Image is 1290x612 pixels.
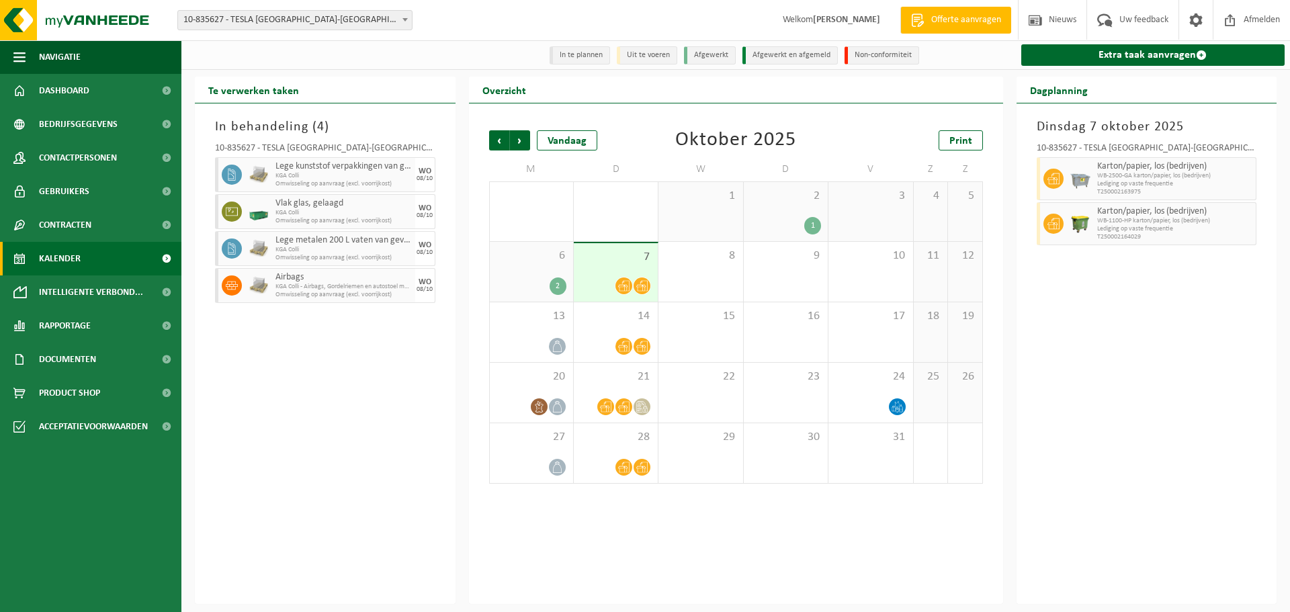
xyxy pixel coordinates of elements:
[914,157,948,181] td: Z
[497,309,566,324] span: 13
[949,136,972,146] span: Print
[215,144,435,157] div: 10-835627 - TESLA [GEOGRAPHIC_DATA]-[GEOGRAPHIC_DATA] - [GEOGRAPHIC_DATA]
[920,249,941,263] span: 11
[955,249,975,263] span: 12
[835,369,906,384] span: 24
[249,165,269,185] img: LP-PA-00000-WDN-11
[215,117,435,137] h3: In behandeling ( )
[1097,172,1253,180] span: WB-2500-GA karton/papier, los (bedrijven)
[419,167,431,175] div: WO
[419,204,431,212] div: WO
[813,15,880,25] strong: [PERSON_NAME]
[665,309,736,324] span: 15
[750,249,821,263] span: 9
[417,175,433,182] div: 08/10
[580,369,651,384] span: 21
[1070,169,1090,189] img: WB-2500-GAL-GY-01
[1097,206,1253,217] span: Karton/papier, los (bedrijven)
[1017,77,1101,103] h2: Dagplanning
[1097,233,1253,241] span: T250002164029
[275,272,412,283] span: Airbags
[744,157,828,181] td: D
[665,189,736,204] span: 1
[900,7,1011,34] a: Offerte aanvragen
[497,369,566,384] span: 20
[928,13,1004,27] span: Offerte aanvragen
[920,189,941,204] span: 4
[489,157,574,181] td: M
[550,46,610,64] li: In te plannen
[1097,217,1253,225] span: WB-1100-HP karton/papier, los (bedrijven)
[275,198,412,209] span: Vlak glas, gelaagd
[249,238,269,259] img: LP-PA-00000-WDN-11
[750,189,821,204] span: 2
[39,175,89,208] span: Gebruikers
[39,242,81,275] span: Kalender
[537,130,597,150] div: Vandaag
[835,249,906,263] span: 10
[1021,44,1285,66] a: Extra taak aanvragen
[177,10,413,30] span: 10-835627 - TESLA BELGIUM-ANTWERPEN - AARTSELAAR
[955,309,975,324] span: 19
[249,275,269,296] img: LP-PA-00000-WDN-11
[39,343,96,376] span: Documenten
[39,376,100,410] span: Product Shop
[1097,225,1253,233] span: Lediging op vaste frequentie
[275,246,412,254] span: KGA Colli
[275,209,412,217] span: KGA Colli
[658,157,743,181] td: W
[417,212,433,219] div: 08/10
[275,161,412,172] span: Lege kunststof verpakkingen van gevaarlijke stoffen
[1037,144,1257,157] div: 10-835627 - TESLA [GEOGRAPHIC_DATA]-[GEOGRAPHIC_DATA] - [GEOGRAPHIC_DATA]
[665,430,736,445] span: 29
[195,77,312,103] h2: Te verwerken taken
[497,249,566,263] span: 6
[39,410,148,443] span: Acceptatievoorwaarden
[39,208,91,242] span: Contracten
[675,130,796,150] div: Oktober 2025
[750,430,821,445] span: 30
[275,180,412,188] span: Omwisseling op aanvraag (excl. voorrijkost)
[835,430,906,445] span: 31
[275,172,412,180] span: KGA Colli
[580,250,651,265] span: 7
[1070,214,1090,234] img: WB-1100-HPE-GN-50
[1037,117,1257,137] h3: Dinsdag 7 oktober 2025
[835,189,906,204] span: 3
[617,46,677,64] li: Uit te voeren
[955,189,975,204] span: 5
[665,369,736,384] span: 22
[550,277,566,295] div: 2
[828,157,913,181] td: V
[742,46,838,64] li: Afgewerkt en afgemeld
[955,369,975,384] span: 26
[419,278,431,286] div: WO
[574,157,658,181] td: D
[469,77,540,103] h2: Overzicht
[419,241,431,249] div: WO
[920,369,941,384] span: 25
[939,130,983,150] a: Print
[275,235,412,246] span: Lege metalen 200 L vaten van gevaarlijke producten
[510,130,530,150] span: Volgende
[275,283,412,291] span: KGA Colli - Airbags, Gordelriemen en autostoel met airbag
[39,309,91,343] span: Rapportage
[750,369,821,384] span: 23
[275,217,412,225] span: Omwisseling op aanvraag (excl. voorrijkost)
[835,309,906,324] span: 17
[39,275,143,309] span: Intelligente verbond...
[489,130,509,150] span: Vorige
[1097,161,1253,172] span: Karton/papier, los (bedrijven)
[39,141,117,175] span: Contactpersonen
[580,309,651,324] span: 14
[750,309,821,324] span: 16
[275,291,412,299] span: Omwisseling op aanvraag (excl. voorrijkost)
[1097,188,1253,196] span: T250002163975
[417,286,433,293] div: 08/10
[249,202,269,222] img: PB-MB-2000-MET-GN-01
[39,74,89,107] span: Dashboard
[845,46,919,64] li: Non-conformiteit
[497,430,566,445] span: 27
[1097,180,1253,188] span: Lediging op vaste frequentie
[684,46,736,64] li: Afgewerkt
